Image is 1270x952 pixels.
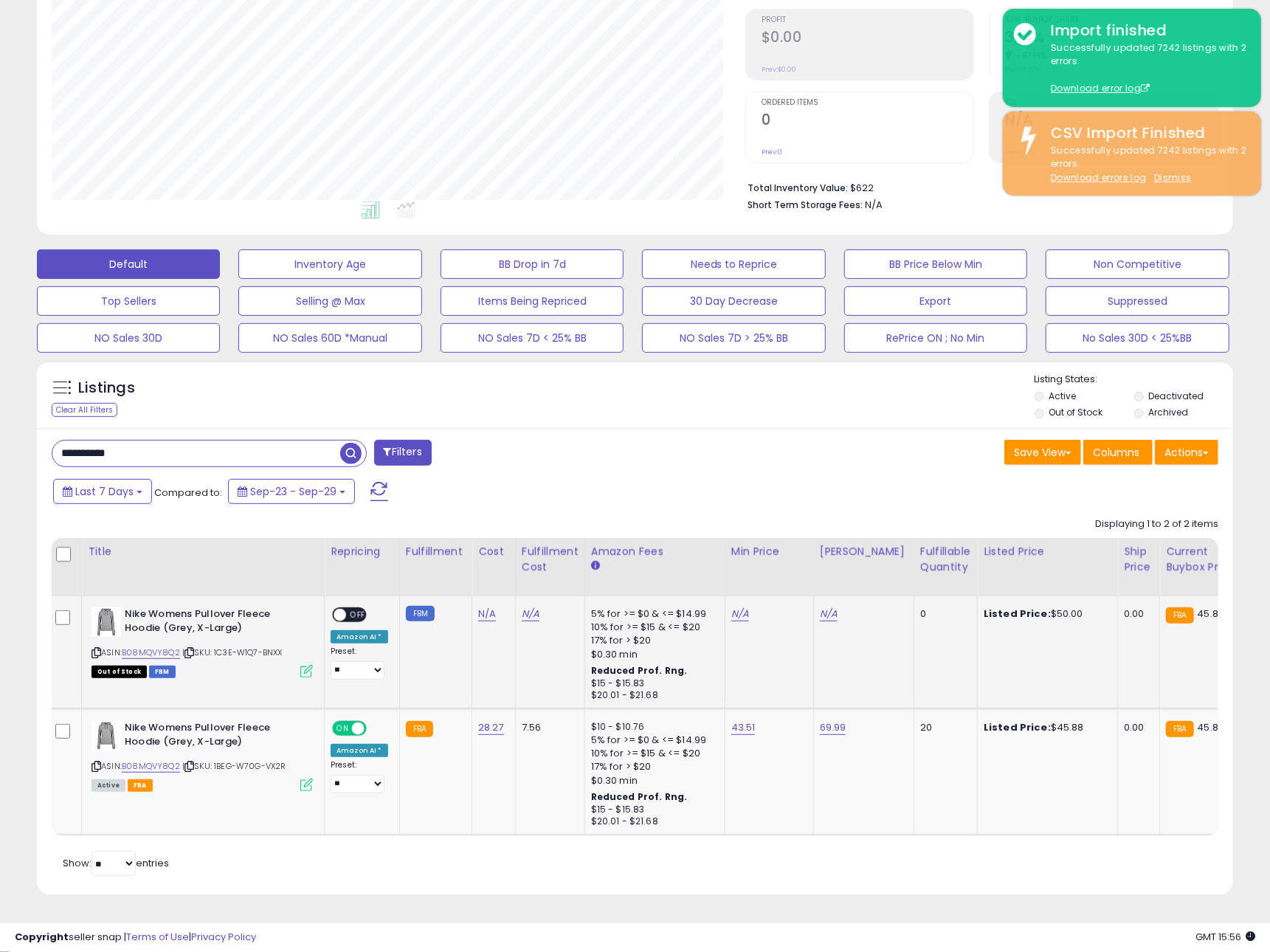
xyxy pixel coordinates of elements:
div: Min Price [731,544,807,559]
button: Save View [1004,440,1081,465]
button: Actions [1155,440,1218,465]
span: All listings that are currently out of stock and unavailable for purchase on Amazon [92,666,147,678]
div: CSV Import Finished [1040,123,1250,144]
div: 7.56 [522,721,573,734]
div: Amazon AI * [331,744,388,757]
button: BB Price Below Min [844,249,1027,279]
b: Listed Price: [984,720,1051,734]
div: Clear All Filters [52,403,117,417]
label: Out of Stock [1049,406,1102,418]
div: Import finished [1040,20,1250,41]
button: Items Being Repriced [441,286,624,316]
small: FBA [406,721,433,737]
small: Prev: 0 [762,148,782,156]
div: ASIN: [92,607,313,676]
button: Inventory Age [238,249,421,279]
span: FBM [149,666,176,678]
div: 5% for >= $0 & <= $14.99 [591,734,714,747]
small: Prev: $0.00 [762,65,796,74]
div: Successfully updated 7242 listings with 2 errors. [1040,41,1250,96]
span: FBA [128,779,153,792]
div: $10 - $10.76 [591,721,714,734]
span: OFF [346,609,370,621]
div: 0 [920,607,966,621]
a: N/A [478,607,496,621]
span: N/A [865,198,883,212]
a: N/A [731,607,749,621]
button: RePrice ON ; No Min [844,323,1027,353]
div: Listed Price [984,544,1111,559]
div: 10% for >= $15 & <= $20 [591,621,714,634]
div: Fulfillable Quantity [920,544,971,575]
span: ON [334,722,352,735]
button: Default [37,249,220,279]
small: Amazon Fees. [591,559,600,573]
small: FBA [1166,721,1193,737]
label: Archived [1148,406,1188,418]
div: 20 [920,721,966,734]
span: Sep-23 - Sep-29 [250,484,337,499]
button: Suppressed [1046,286,1229,316]
span: Show: entries [63,856,169,870]
b: Reduced Prof. Rng. [591,790,688,803]
button: No Sales 30D < 25%BB [1046,323,1229,353]
span: | SKU: 1BEG-W70G-VX2R [182,760,286,772]
div: ASIN: [92,721,313,790]
div: Amazon Fees [591,544,719,559]
div: 0.00 [1124,607,1148,621]
div: Cost [478,544,509,559]
div: $45.88 [984,721,1106,734]
button: NO Sales 60D *Manual [238,323,421,353]
div: [PERSON_NAME] [820,544,908,559]
div: Repricing [331,544,393,559]
span: ROI [1005,99,1218,107]
a: Privacy Policy [191,930,256,944]
a: Download errors log [1051,171,1146,184]
label: Deactivated [1148,390,1204,402]
a: 69.99 [820,720,846,735]
img: 41edtm9L7+L._SL40_.jpg [92,721,121,751]
button: Sep-23 - Sep-29 [228,479,355,504]
div: $15 - $15.83 [591,677,714,690]
a: N/A [522,607,539,621]
button: Filters [374,440,432,466]
div: Fulfillment Cost [522,544,579,575]
a: B08MQVY8Q2 [122,760,180,773]
strong: Copyright [15,930,69,944]
button: Selling @ Max [238,286,421,316]
span: | SKU: 1C3E-W1Q7-BNXX [182,646,283,658]
div: Ship Price [1124,544,1153,575]
u: Dismiss [1154,171,1191,184]
div: Displaying 1 to 2 of 2 items [1095,517,1218,531]
span: OFF [365,722,388,735]
button: Export [844,286,1027,316]
span: Last 7 Days [75,484,134,499]
div: 17% for > $20 [591,634,714,647]
div: seller snap | | [15,931,256,945]
a: N/A [820,607,838,621]
div: Fulfillment [406,544,466,559]
small: FBA [1166,607,1193,624]
a: Download error log [1051,82,1150,94]
button: NO Sales 7D > 25% BB [642,323,825,353]
button: Top Sellers [37,286,220,316]
a: Terms of Use [126,930,189,944]
div: 17% for > $20 [591,760,714,773]
img: 41edtm9L7+L._SL40_.jpg [92,607,121,637]
a: 43.51 [731,720,756,735]
b: Total Inventory Value: [748,182,848,194]
span: 2025-10-7 15:56 GMT [1195,930,1255,944]
div: $0.30 min [591,648,714,661]
button: NO Sales 30D [37,323,220,353]
div: Preset: [331,646,388,680]
span: Profit [762,16,974,24]
div: $0.30 min [591,774,714,787]
span: Ordered Items [762,99,974,107]
div: $20.01 - $21.68 [591,815,714,828]
span: 45.88 [1198,720,1225,734]
span: Compared to: [154,486,222,500]
div: 10% for >= $15 & <= $20 [591,747,714,760]
div: Amazon AI * [331,630,388,644]
span: 45.88 [1198,607,1225,621]
button: BB Drop in 7d [441,249,624,279]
